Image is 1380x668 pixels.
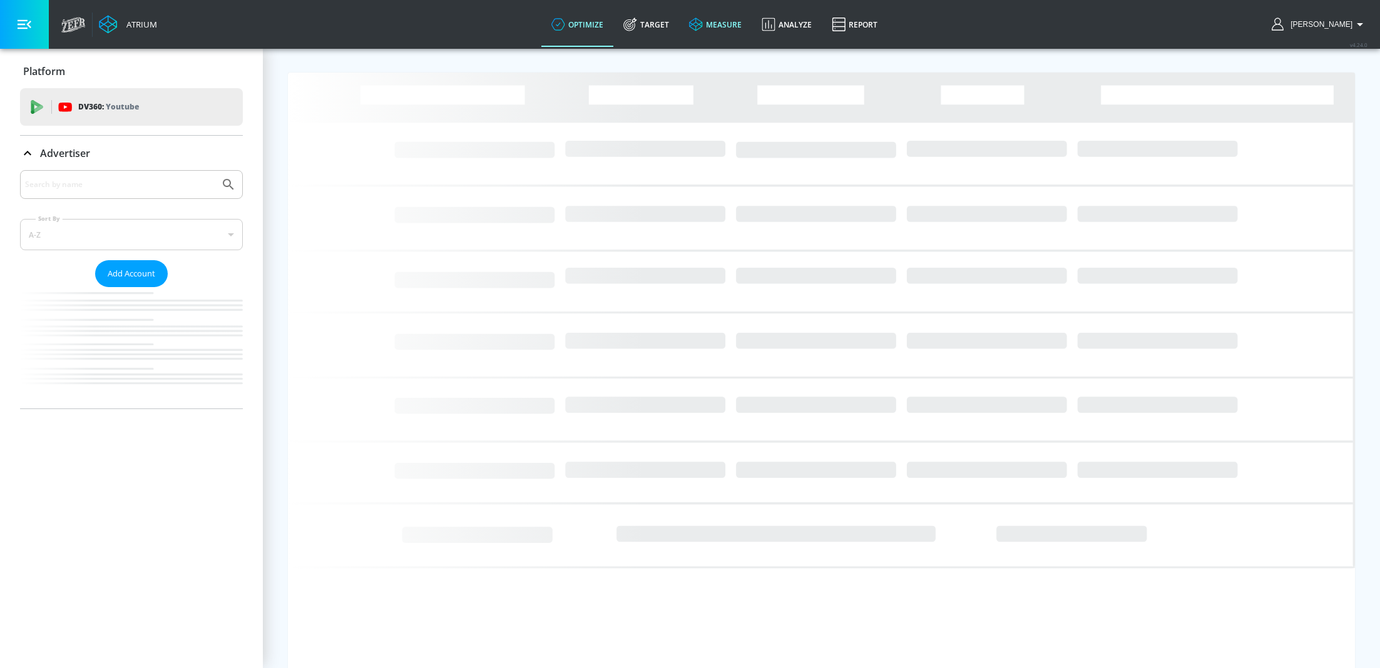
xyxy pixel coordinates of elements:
div: Advertiser [20,170,243,408]
span: Add Account [108,266,155,281]
a: Target [613,2,679,47]
div: DV360: Youtube [20,88,243,126]
div: Advertiser [20,136,243,171]
a: Report [822,2,887,47]
a: optimize [541,2,613,47]
label: Sort By [36,215,63,223]
a: Analyze [752,2,822,47]
button: [PERSON_NAME] [1272,17,1367,32]
input: Search by name [25,176,215,193]
div: Atrium [121,19,157,30]
span: v 4.24.0 [1350,41,1367,48]
a: Atrium [99,15,157,34]
p: Advertiser [40,146,90,160]
div: A-Z [20,219,243,250]
p: Platform [23,64,65,78]
span: login as: stephanie.wolklin@zefr.com [1285,20,1352,29]
a: measure [679,2,752,47]
p: Youtube [106,100,139,113]
div: Platform [20,54,243,89]
nav: list of Advertiser [20,287,243,408]
button: Add Account [95,260,168,287]
p: DV360: [78,100,139,114]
